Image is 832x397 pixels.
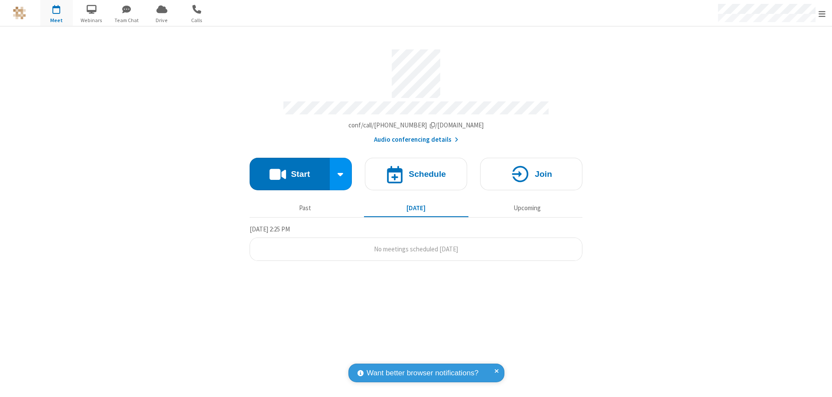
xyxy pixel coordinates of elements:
[253,200,357,216] button: Past
[181,16,213,24] span: Calls
[330,158,352,190] div: Start conference options
[374,135,458,145] button: Audio conferencing details
[475,200,579,216] button: Upcoming
[374,245,458,253] span: No meetings scheduled [DATE]
[250,225,290,233] span: [DATE] 2:25 PM
[250,43,582,145] section: Account details
[367,368,478,379] span: Want better browser notifications?
[250,158,330,190] button: Start
[364,200,468,216] button: [DATE]
[535,170,552,178] h4: Join
[75,16,108,24] span: Webinars
[13,7,26,20] img: QA Selenium DO NOT DELETE OR CHANGE
[250,224,582,261] section: Today's Meetings
[40,16,73,24] span: Meet
[348,120,484,130] button: Copy my meeting room linkCopy my meeting room link
[480,158,582,190] button: Join
[146,16,178,24] span: Drive
[348,121,484,129] span: Copy my meeting room link
[365,158,467,190] button: Schedule
[291,170,310,178] h4: Start
[110,16,143,24] span: Team Chat
[409,170,446,178] h4: Schedule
